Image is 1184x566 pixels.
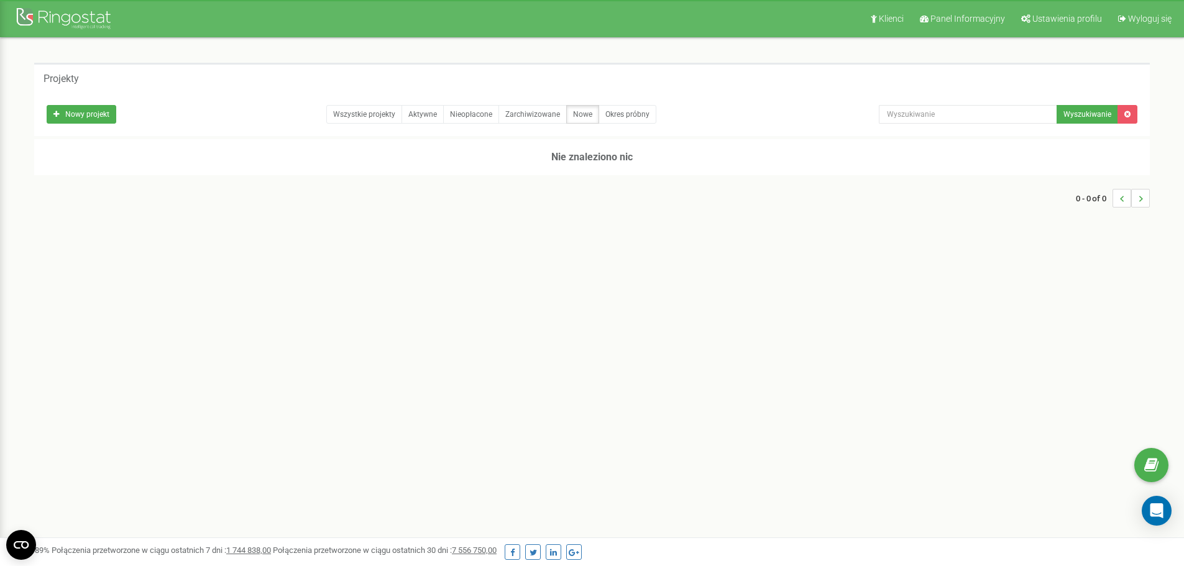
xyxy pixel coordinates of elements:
[1076,189,1113,208] span: 0 - 0 of 0
[452,545,497,555] u: 7 556 750,00
[1057,105,1118,124] button: Wyszukiwanie
[16,5,115,34] img: Ringostat Logo
[566,105,599,124] a: Nowe
[879,105,1057,124] input: Wyszukiwanie
[879,14,904,24] span: Klienci
[443,105,499,124] a: Nieopłacone
[1076,176,1150,220] nav: ...
[52,545,271,555] span: Połączenia przetworzone w ciągu ostatnich 7 dni :
[6,530,36,560] button: Open CMP widget
[599,105,656,124] a: Okres próbny
[34,139,1150,175] h3: Nie znaleziono nic
[498,105,567,124] a: Zarchiwizowane
[930,14,1005,24] span: Panel Informacyjny
[1032,14,1102,24] span: Ustawienia profilu
[226,545,271,555] u: 1 744 838,00
[1142,496,1172,526] div: Open Intercom Messenger
[273,545,497,555] span: Połączenia przetworzone w ciągu ostatnich 30 dni :
[1128,14,1172,24] span: Wyloguj się
[44,73,79,84] h5: Projekty
[326,105,402,124] a: Wszystkie projekty
[47,105,116,124] a: Nowy projekt
[402,105,444,124] a: Aktywne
